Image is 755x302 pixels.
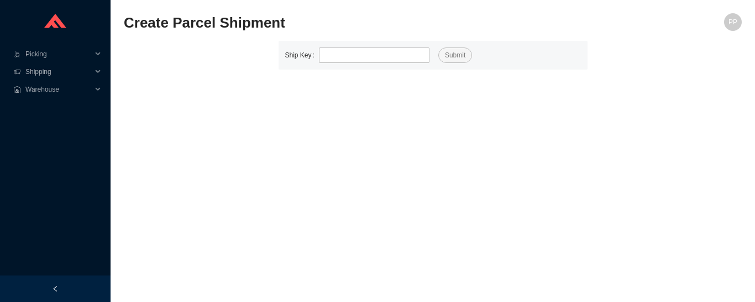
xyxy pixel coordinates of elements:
[52,285,59,292] span: left
[25,63,92,81] span: Shipping
[728,13,737,31] span: PP
[25,45,92,63] span: Picking
[285,47,319,63] label: Ship Key
[438,47,472,63] button: Submit
[25,81,92,98] span: Warehouse
[124,13,588,33] h2: Create Parcel Shipment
